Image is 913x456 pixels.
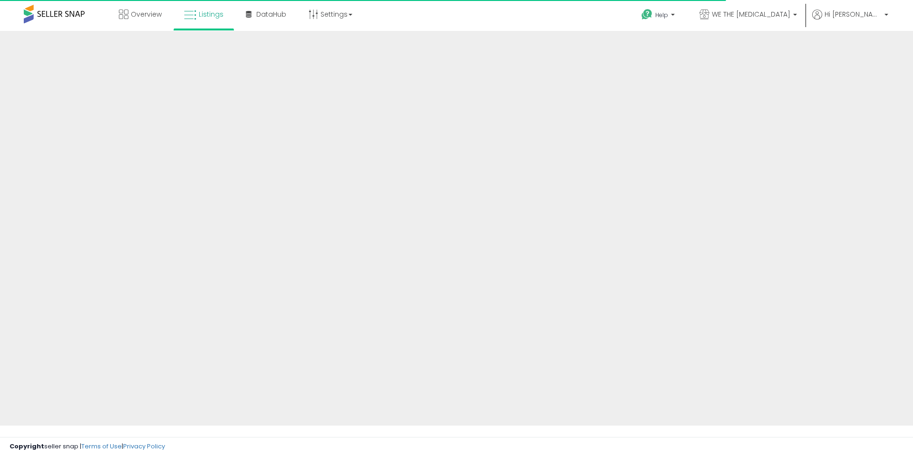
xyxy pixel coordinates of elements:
[199,10,223,19] span: Listings
[256,10,286,19] span: DataHub
[131,10,162,19] span: Overview
[655,11,668,19] span: Help
[812,10,888,31] a: Hi [PERSON_NAME]
[712,10,790,19] span: WE THE [MEDICAL_DATA]
[825,10,882,19] span: Hi [PERSON_NAME]
[641,9,653,20] i: Get Help
[634,1,684,31] a: Help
